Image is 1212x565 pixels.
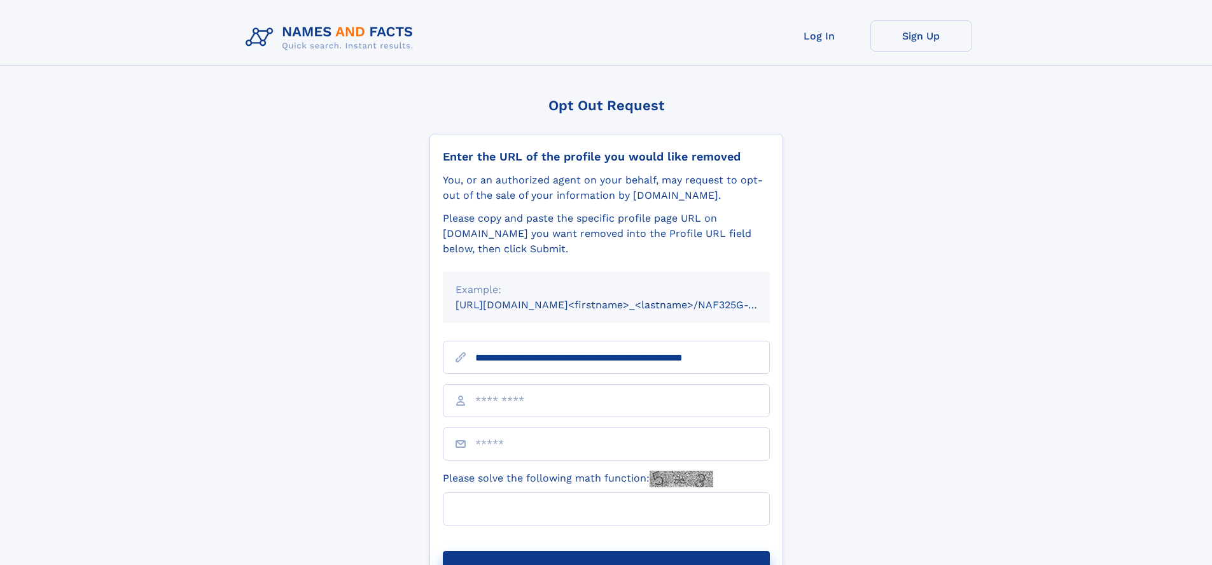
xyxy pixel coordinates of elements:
[769,20,870,52] a: Log In
[456,282,757,297] div: Example:
[456,299,794,311] small: [URL][DOMAIN_NAME]<firstname>_<lastname>/NAF325G-xxxxxxxx
[870,20,972,52] a: Sign Up
[443,211,770,257] div: Please copy and paste the specific profile page URL on [DOMAIN_NAME] you want removed into the Pr...
[240,20,424,55] img: Logo Names and Facts
[443,173,770,203] div: You, or an authorized agent on your behalf, may request to opt-out of the sale of your informatio...
[443,471,713,487] label: Please solve the following math function:
[429,97,783,113] div: Opt Out Request
[443,150,770,164] div: Enter the URL of the profile you would like removed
